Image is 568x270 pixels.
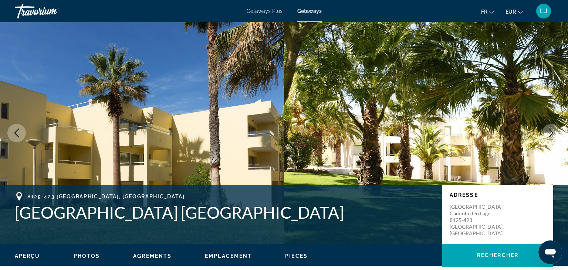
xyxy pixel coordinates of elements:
[74,253,100,259] button: Photos
[15,253,40,259] button: Aperçu
[442,244,553,267] button: Rechercher
[542,124,561,142] button: Next image
[133,253,172,259] button: Agréments
[481,9,487,15] span: fr
[247,8,283,14] a: Getaways Plus
[285,253,308,259] button: Pièces
[15,203,435,222] h1: [GEOGRAPHIC_DATA] [GEOGRAPHIC_DATA]
[481,6,494,17] button: Change language
[205,253,252,259] button: Emplacement
[534,3,553,19] button: User Menu
[27,194,185,199] span: 8125-423 [GEOGRAPHIC_DATA], [GEOGRAPHIC_DATA]
[540,7,547,15] span: LJ
[297,8,322,14] a: Getaways
[506,6,523,17] button: Change currency
[15,1,89,21] a: Travorium
[506,9,516,15] span: EUR
[450,192,546,198] p: Adresse
[477,252,518,258] span: Rechercher
[7,124,26,142] button: Previous image
[450,204,509,237] p: [GEOGRAPHIC_DATA] Caminho do Lago 8125-423 [GEOGRAPHIC_DATA], [GEOGRAPHIC_DATA]
[538,240,562,264] iframe: Bouton de lancement de la fenêtre de messagerie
